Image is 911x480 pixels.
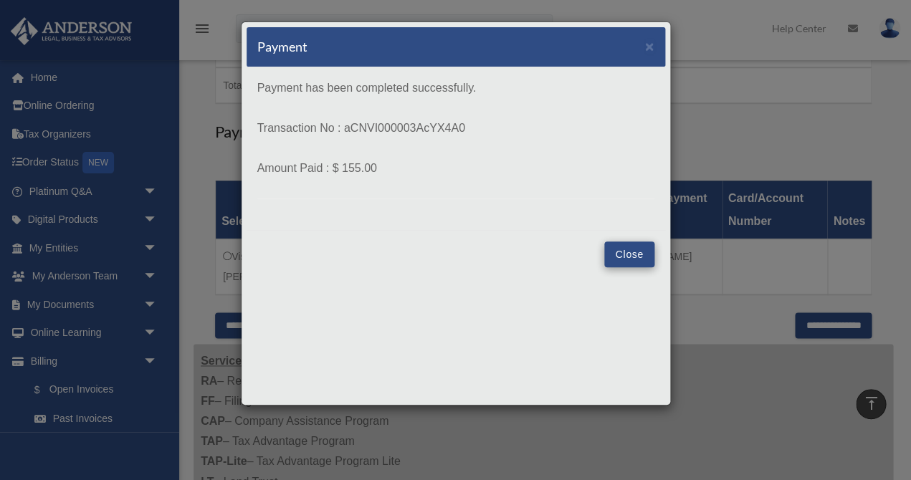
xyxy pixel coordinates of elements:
button: Close [604,241,654,267]
p: Transaction No : aCNVI000003AcYX4A0 [257,118,654,138]
h5: Payment [257,38,307,56]
p: Payment has been completed successfully. [257,78,654,98]
span: × [645,38,654,54]
button: Close [645,39,654,54]
p: Amount Paid : $ 155.00 [257,158,654,178]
